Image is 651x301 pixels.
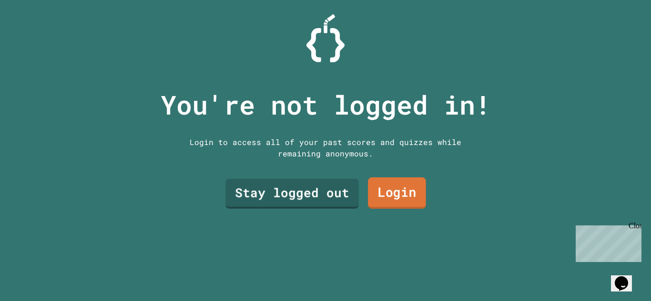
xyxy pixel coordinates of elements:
[161,85,491,125] p: You're not logged in!
[306,14,345,62] img: Logo.svg
[225,179,359,209] a: Stay logged out
[368,177,426,209] a: Login
[611,263,641,291] iframe: chat widget
[183,136,468,159] div: Login to access all of your past scores and quizzes while remaining anonymous.
[4,4,66,60] div: Chat with us now!Close
[572,222,641,262] iframe: chat widget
